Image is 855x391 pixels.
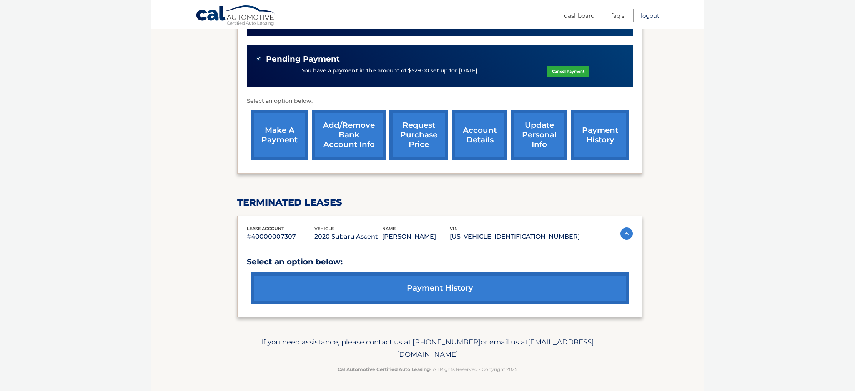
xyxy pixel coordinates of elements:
[450,231,580,242] p: [US_VEHICLE_IDENTIFICATION_NUMBER]
[266,54,340,64] span: Pending Payment
[564,9,595,22] a: Dashboard
[196,5,276,27] a: Cal Automotive
[511,110,567,160] a: update personal info
[251,272,629,304] a: payment history
[641,9,659,22] a: Logout
[247,255,633,269] p: Select an option below:
[312,110,386,160] a: Add/Remove bank account info
[237,197,642,208] h2: terminated leases
[251,110,308,160] a: make a payment
[247,226,284,231] span: lease account
[242,365,613,373] p: - All Rights Reserved - Copyright 2025
[247,231,314,242] p: #40000007307
[620,227,633,240] img: accordion-active.svg
[397,338,594,359] span: [EMAIL_ADDRESS][DOMAIN_NAME]
[452,110,507,160] a: account details
[314,226,334,231] span: vehicle
[413,338,481,346] span: [PHONE_NUMBER]
[450,226,458,231] span: vin
[301,67,479,75] p: You have a payment in the amount of $529.00 set up for [DATE].
[389,110,448,160] a: request purchase price
[338,366,430,372] strong: Cal Automotive Certified Auto Leasing
[611,9,624,22] a: FAQ's
[547,66,589,77] a: Cancel Payment
[314,231,382,242] p: 2020 Subaru Ascent
[256,56,261,61] img: check-green.svg
[571,110,629,160] a: payment history
[382,226,396,231] span: name
[247,97,633,106] p: Select an option below:
[382,231,450,242] p: [PERSON_NAME]
[242,336,613,361] p: If you need assistance, please contact us at: or email us at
